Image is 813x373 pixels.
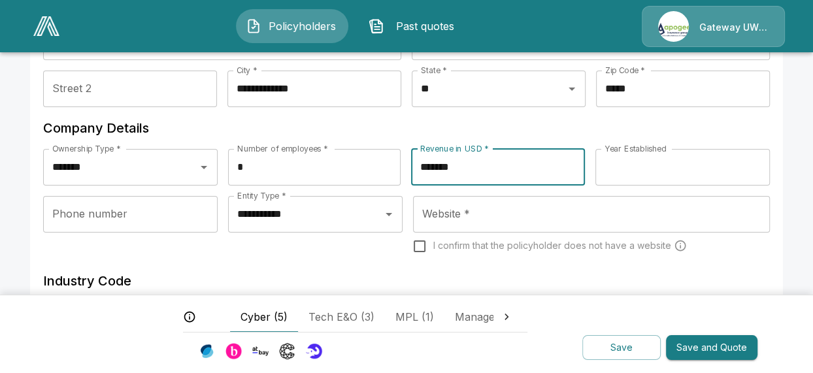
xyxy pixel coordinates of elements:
span: Past quotes [390,18,461,34]
h6: Company Details [43,118,770,138]
button: Past quotes IconPast quotes [359,9,471,43]
img: Past quotes Icon [369,18,384,34]
button: Open [195,158,213,176]
svg: Carriers run a cyber security scan on the policyholders' websites. Please enter a website wheneve... [674,239,687,252]
button: Save [582,335,661,361]
img: Carrier Logo [279,343,295,359]
label: Zip Code * [605,65,645,76]
button: Policyholders IconPolicyholders [236,9,348,43]
img: AA Logo [33,16,59,36]
button: Save and Quote [666,335,757,361]
img: Carrier Logo [252,343,269,359]
label: Revenue in USD * [420,143,489,154]
img: Carrier Logo [199,343,215,359]
span: Management Liability (3) [455,309,576,325]
label: Entity Type * [237,190,286,201]
label: Ownership Type * [52,143,120,154]
span: MPL (1) [395,309,434,325]
label: State * [421,65,447,76]
span: I confirm that the policyholder does not have a website [433,239,671,252]
svg: The carriers and lines of business displayed below reflect potential appetite based on available ... [183,310,196,323]
span: Policyholders [267,18,339,34]
button: Open [563,80,581,98]
label: City * [237,65,257,76]
span: Tech E&O (3) [308,309,374,325]
img: Carrier Logo [225,343,242,359]
img: Carrier Logo [306,343,322,359]
button: Open [380,205,398,223]
span: Cyber (5) [241,309,288,325]
img: Policyholders Icon [246,18,261,34]
label: Number of employees * [237,143,328,154]
label: Year Established [605,143,666,154]
h6: Industry Code [43,270,770,291]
